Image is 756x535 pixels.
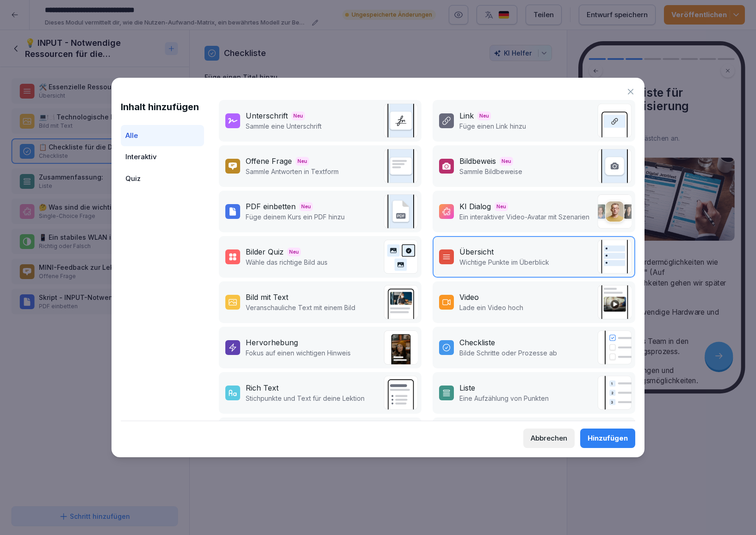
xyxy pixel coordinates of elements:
div: Bild mit Text [246,292,288,303]
p: Sammle Antworten in Textform [246,167,339,176]
span: Neu [291,112,305,120]
span: Neu [299,202,313,211]
p: Wähle das richtige Bild aus [246,257,328,267]
img: ai_dialogue.png [597,194,632,229]
span: Neu [500,157,513,166]
p: Sammle Bildbeweise [459,167,522,176]
div: Bilder Quiz [246,246,284,257]
img: image_quiz.svg [384,240,418,274]
div: PDF einbetten [246,201,296,212]
div: Link [459,110,474,121]
div: Hervorhebung [246,337,298,348]
div: Rich Text [246,382,279,393]
img: richtext.svg [384,376,418,410]
div: Bildbeweis [459,156,496,167]
div: Video [459,292,479,303]
div: Liste [459,382,475,393]
div: Checkliste [459,337,495,348]
div: Quiz [121,168,204,190]
p: Bilde Schritte oder Prozesse ab [459,348,557,358]
span: Neu [296,157,309,166]
div: Hinzufügen [588,433,628,443]
h1: Inhalt hinzufügen [121,100,204,114]
div: Alle [121,125,204,147]
p: Wichtige Punkte im Überblick [459,257,549,267]
span: Neu [287,248,301,256]
span: Neu [477,112,491,120]
img: signature.svg [384,104,418,138]
div: KI Dialog [459,201,491,212]
div: Interaktiv [121,146,204,168]
img: callout.png [384,330,418,365]
img: text_response.svg [384,149,418,183]
img: pdf_embed.svg [384,194,418,229]
p: Lade ein Video hoch [459,303,523,312]
img: overview.svg [597,240,632,274]
p: Ein interaktiver Video-Avatar mit Szenarien [459,212,589,222]
img: image_upload.svg [597,149,632,183]
img: checklist.svg [597,330,632,365]
div: Übersicht [459,246,494,257]
p: Füge einen Link hinzu [459,121,526,131]
img: video.png [597,285,632,319]
p: Stichpunkte und Text für deine Lektion [246,393,365,403]
div: Offene Frage [246,156,292,167]
span: Neu [495,202,508,211]
img: link.svg [597,104,632,138]
button: Abbrechen [523,429,575,448]
p: Füge deinem Kurs ein PDF hinzu [246,212,345,222]
p: Eine Aufzählung von Punkten [459,393,549,403]
button: Hinzufügen [580,429,635,448]
img: text_image.png [384,285,418,319]
div: Unterschrift [246,110,288,121]
p: Veranschauliche Text mit einem Bild [246,303,355,312]
p: Fokus auf einen wichtigen Hinweis [246,348,351,358]
img: list.svg [597,376,632,410]
div: Abbrechen [531,433,567,443]
p: Sammle eine Unterschrift [246,121,322,131]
